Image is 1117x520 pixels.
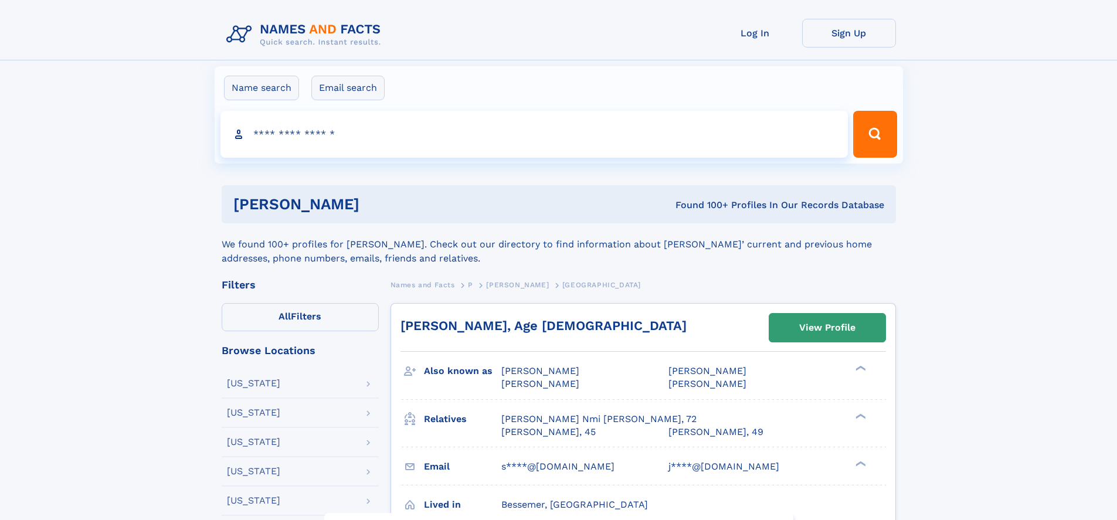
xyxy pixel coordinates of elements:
[853,460,867,467] div: ❯
[486,277,549,292] a: [PERSON_NAME]
[468,281,473,289] span: P
[468,277,473,292] a: P
[486,281,549,289] span: [PERSON_NAME]
[222,345,379,356] div: Browse Locations
[501,378,579,389] span: [PERSON_NAME]
[769,314,885,342] a: View Profile
[517,199,884,212] div: Found 100+ Profiles In Our Records Database
[424,457,501,477] h3: Email
[227,467,280,476] div: [US_STATE]
[853,111,897,158] button: Search Button
[501,426,596,439] a: [PERSON_NAME], 45
[222,280,379,290] div: Filters
[853,412,867,420] div: ❯
[424,409,501,429] h3: Relatives
[311,76,385,100] label: Email search
[668,426,763,439] a: [PERSON_NAME], 49
[501,413,697,426] a: [PERSON_NAME] Nmi [PERSON_NAME], 72
[227,408,280,417] div: [US_STATE]
[501,365,579,376] span: [PERSON_NAME]
[501,499,648,510] span: Bessemer, [GEOGRAPHIC_DATA]
[562,281,641,289] span: [GEOGRAPHIC_DATA]
[279,311,291,322] span: All
[799,314,855,341] div: View Profile
[668,365,746,376] span: [PERSON_NAME]
[233,197,518,212] h1: [PERSON_NAME]
[400,318,687,333] a: [PERSON_NAME], Age [DEMOGRAPHIC_DATA]
[224,76,299,100] label: Name search
[227,379,280,388] div: [US_STATE]
[391,277,455,292] a: Names and Facts
[424,361,501,381] h3: Also known as
[222,223,896,266] div: We found 100+ profiles for [PERSON_NAME]. Check out our directory to find information about [PERS...
[220,111,848,158] input: search input
[227,437,280,447] div: [US_STATE]
[853,365,867,372] div: ❯
[227,496,280,505] div: [US_STATE]
[222,19,391,50] img: Logo Names and Facts
[222,303,379,331] label: Filters
[802,19,896,47] a: Sign Up
[668,378,746,389] span: [PERSON_NAME]
[424,495,501,515] h3: Lived in
[708,19,802,47] a: Log In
